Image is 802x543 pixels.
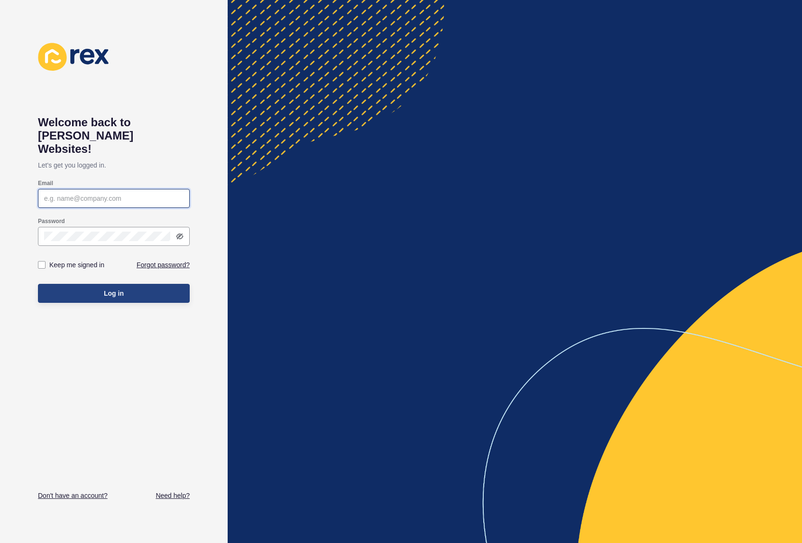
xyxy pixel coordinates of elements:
h1: Welcome back to [PERSON_NAME] Websites! [38,116,190,156]
input: e.g. name@company.com [44,194,184,203]
span: Log in [104,289,124,298]
label: Keep me signed in [49,260,104,270]
label: Email [38,179,53,187]
label: Password [38,217,65,225]
a: Forgot password? [137,260,190,270]
button: Log in [38,284,190,303]
a: Don't have an account? [38,491,108,500]
p: Let's get you logged in. [38,156,190,175]
a: Need help? [156,491,190,500]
